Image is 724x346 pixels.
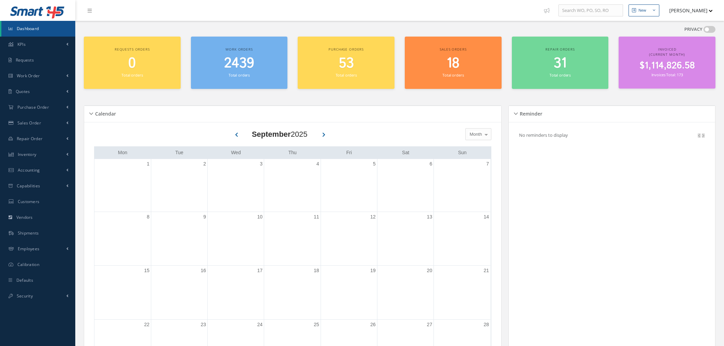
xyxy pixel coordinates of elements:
[94,159,151,212] td: September 1, 2025
[256,212,264,222] a: September 10, 2025
[17,262,39,267] span: Calibration
[336,72,357,78] small: Total orders
[199,266,207,276] a: September 16, 2025
[434,159,490,212] td: September 7, 2025
[18,246,40,252] span: Employees
[18,199,40,204] span: Customers
[401,148,411,157] a: Saturday
[16,89,30,94] span: Quotes
[16,214,33,220] span: Vendors
[434,266,490,319] td: September 21, 2025
[18,167,40,173] span: Accounting
[17,26,39,31] span: Dashboard
[328,47,364,52] span: Purchase orders
[428,159,434,169] a: September 6, 2025
[558,4,623,17] input: Search WO, PO, SO, RO
[229,72,250,78] small: Total orders
[629,4,659,16] button: New
[174,148,185,157] a: Tuesday
[619,37,715,89] a: Invoiced (Current Month) $1,114,826.58 Invoices Total: 173
[151,212,207,265] td: September 9, 2025
[663,4,713,17] button: [PERSON_NAME]
[554,54,567,73] span: 31
[287,148,298,157] a: Thursday
[482,320,490,330] a: September 28, 2025
[202,159,207,169] a: September 2, 2025
[440,47,466,52] span: Sales orders
[208,266,264,319] td: September 17, 2025
[224,54,254,73] span: 2439
[264,159,321,212] td: September 4, 2025
[208,212,264,265] td: September 10, 2025
[16,277,33,283] span: Defaults
[199,320,207,330] a: September 23, 2025
[230,148,242,157] a: Wednesday
[259,159,264,169] a: September 3, 2025
[117,148,129,157] a: Monday
[447,54,460,73] span: 18
[377,266,434,319] td: September 20, 2025
[264,212,321,265] td: September 11, 2025
[519,132,568,138] p: No reminders to display
[372,159,377,169] a: September 5, 2025
[369,320,377,330] a: September 26, 2025
[143,320,151,330] a: September 22, 2025
[225,47,253,52] span: Work orders
[405,37,502,89] a: Sales orders 18 Total orders
[377,159,434,212] td: September 6, 2025
[649,52,685,57] span: (Current Month)
[191,37,288,89] a: Work orders 2439 Total orders
[468,131,482,138] span: Month
[84,37,181,89] a: Requests orders 0 Total orders
[377,212,434,265] td: September 13, 2025
[658,47,676,52] span: Invoiced
[651,72,683,77] small: Invoices Total: 173
[143,266,151,276] a: September 15, 2025
[17,104,49,110] span: Purchase Order
[684,26,702,33] label: PRIVACY
[550,72,571,78] small: Total orders
[17,136,43,142] span: Repair Order
[256,320,264,330] a: September 24, 2025
[17,120,41,126] span: Sales Order
[17,73,40,79] span: Work Order
[345,148,353,157] a: Friday
[264,266,321,319] td: September 18, 2025
[512,37,609,89] a: Repair orders 31 Total orders
[426,320,434,330] a: September 27, 2025
[321,212,377,265] td: September 12, 2025
[426,212,434,222] a: September 13, 2025
[115,47,150,52] span: Requests orders
[639,59,695,72] span: $1,114,826.58
[369,266,377,276] a: September 19, 2025
[369,212,377,222] a: September 12, 2025
[202,212,207,222] a: September 9, 2025
[18,151,37,157] span: Inventory
[151,159,207,212] td: September 2, 2025
[17,41,26,47] span: KPIs
[482,266,490,276] a: September 21, 2025
[298,37,395,89] a: Purchase orders 53 Total orders
[145,159,151,169] a: September 1, 2025
[208,159,264,212] td: September 3, 2025
[151,266,207,319] td: September 16, 2025
[17,293,33,299] span: Security
[312,212,321,222] a: September 11, 2025
[638,8,646,13] div: New
[482,212,490,222] a: September 14, 2025
[442,72,464,78] small: Total orders
[128,54,136,73] span: 0
[17,183,40,189] span: Capabilities
[426,266,434,276] a: September 20, 2025
[485,159,490,169] a: September 7, 2025
[121,72,143,78] small: Total orders
[518,109,542,117] h5: Reminder
[321,159,377,212] td: September 5, 2025
[434,212,490,265] td: September 14, 2025
[312,266,321,276] a: September 18, 2025
[321,266,377,319] td: September 19, 2025
[16,57,34,63] span: Requests
[145,212,151,222] a: September 8, 2025
[1,21,75,37] a: Dashboard
[457,148,468,157] a: Sunday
